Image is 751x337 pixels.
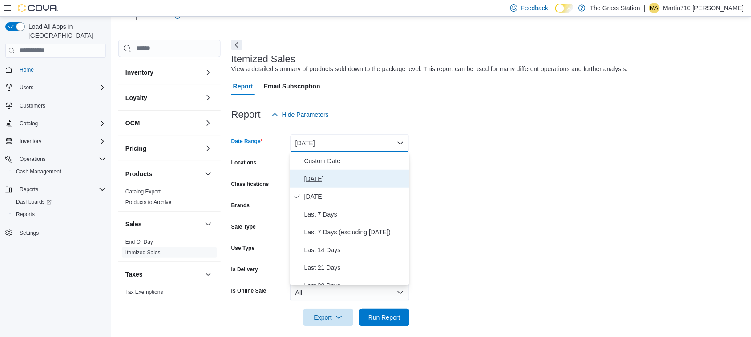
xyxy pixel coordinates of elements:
span: Hide Parameters [282,110,329,119]
button: Taxes [203,269,214,280]
button: Export [303,309,353,326]
p: Martin710 [PERSON_NAME] [663,3,744,13]
span: Settings [20,229,39,237]
label: Is Delivery [231,266,258,273]
span: Reports [16,211,35,218]
a: Catalog Export [125,189,161,195]
h3: Itemized Sales [231,54,295,64]
div: View a detailed summary of products sold down to the package level. This report can be used for m... [231,64,628,74]
label: Is Online Sale [231,287,266,294]
span: Customers [20,102,45,109]
label: Locations [231,159,257,166]
a: Tax Exemptions [125,289,163,295]
span: Users [20,84,33,91]
div: Sales [118,237,221,261]
span: Tax Exemptions [125,289,163,296]
span: Products to Archive [125,199,171,206]
span: Reports [20,186,38,193]
a: Reports [12,209,38,220]
button: Reports [16,184,42,195]
span: Operations [16,154,106,164]
p: | [644,3,646,13]
button: OCM [203,118,214,128]
h3: Sales [125,220,142,229]
label: Brands [231,202,250,209]
button: Pricing [125,144,201,153]
span: Inventory [16,136,106,147]
h3: Loyalty [125,93,147,102]
p: The Grass Station [590,3,640,13]
span: Report [233,77,253,95]
span: MA [650,3,658,13]
div: Products [118,186,221,211]
h3: Inventory [125,68,153,77]
span: Feedback [521,4,548,12]
button: Reports [9,208,109,221]
span: Dashboards [16,198,52,205]
span: Users [16,82,106,93]
span: Cash Management [12,166,106,177]
span: Last 7 Days [304,209,406,220]
button: Pricing [203,143,214,154]
div: Taxes [118,287,221,301]
span: Inventory [20,138,41,145]
span: [DATE] [304,191,406,202]
span: Last 14 Days [304,245,406,255]
a: Dashboards [12,197,55,207]
button: Products [203,168,214,179]
h3: OCM [125,119,140,128]
button: Catalog [16,118,41,129]
span: Last 30 Days [304,280,406,291]
span: Operations [20,156,46,163]
a: Settings [16,228,42,238]
span: Run Report [368,313,400,322]
span: Last 7 Days (excluding [DATE]) [304,227,406,237]
h3: Pricing [125,144,146,153]
button: Settings [2,226,109,239]
button: Operations [2,153,109,165]
button: Loyalty [203,92,214,103]
h3: Taxes [125,270,143,279]
span: Home [20,66,34,73]
button: Inventory [16,136,45,147]
span: Customers [16,100,106,111]
label: Use Type [231,245,254,252]
button: Users [2,81,109,94]
a: Cash Management [12,166,65,177]
span: Export [309,309,348,326]
a: Itemized Sales [125,249,161,256]
button: Reports [2,183,109,196]
span: Cash Management [16,168,61,175]
span: Custom Date [304,156,406,166]
h3: Products [125,169,153,178]
button: Customers [2,99,109,112]
button: Inventory [203,67,214,78]
button: Run Report [359,309,409,326]
span: Catalog [20,120,38,127]
span: End Of Day [125,238,153,245]
button: Inventory [2,135,109,148]
a: Home [16,64,37,75]
button: Loyalty [125,93,201,102]
span: Load All Apps in [GEOGRAPHIC_DATA] [25,22,106,40]
span: [DATE] [304,173,406,184]
span: Catalog Export [125,188,161,195]
button: Home [2,63,109,76]
span: Reports [12,209,106,220]
label: Classifications [231,181,269,188]
button: Sales [203,219,214,229]
button: Next [231,40,242,50]
button: Products [125,169,201,178]
span: Home [16,64,106,75]
button: Cash Management [9,165,109,178]
button: OCM [125,119,201,128]
h3: Report [231,109,261,120]
button: All [290,284,409,301]
span: Last 21 Days [304,262,406,273]
button: [DATE] [290,134,409,152]
label: Sale Type [231,223,256,230]
button: Catalog [2,117,109,130]
button: Users [16,82,37,93]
